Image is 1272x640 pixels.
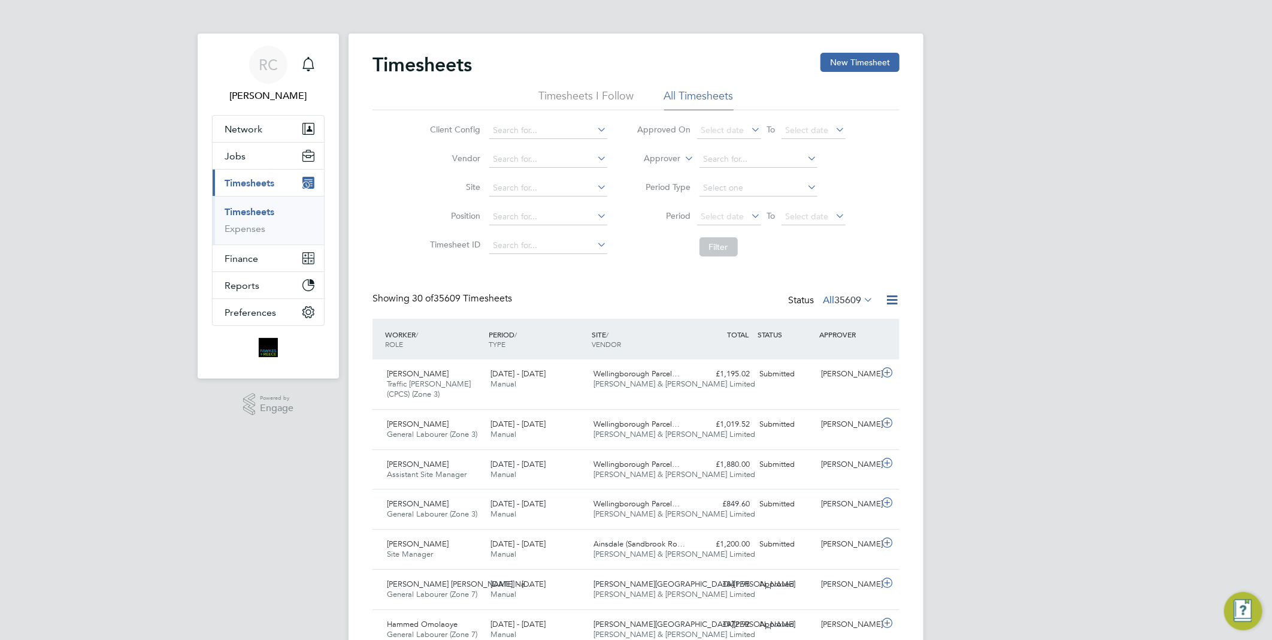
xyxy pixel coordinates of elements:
span: Preferences [225,307,276,318]
div: Approved [755,575,817,594]
label: Approved On [637,124,691,135]
span: [PERSON_NAME] & [PERSON_NAME] Limited [594,429,756,439]
div: Submitted [755,455,817,475]
div: £972.92 [692,615,755,635]
span: Assistant Site Manager [387,469,467,479]
a: Powered byEngage [243,393,294,416]
div: Submitted [755,535,817,554]
span: [PERSON_NAME] [387,419,449,429]
div: £1,880.00 [692,455,755,475]
div: WORKER [382,324,486,355]
button: Engage Resource Center [1224,592,1262,630]
span: / [607,330,609,339]
span: [DATE] - [DATE] [490,579,546,589]
button: Finance [213,245,324,271]
input: Search for... [489,122,607,139]
span: Ainsdale (Sandbrook Ro… [594,539,686,549]
span: RC [259,57,278,73]
nav: Main navigation [198,34,339,379]
span: [PERSON_NAME][GEOGRAPHIC_DATA][PERSON_NAME] [594,619,796,629]
h2: Timesheets [372,53,472,77]
img: bromak-logo-retina.png [259,338,278,357]
a: Go to home page [212,338,325,357]
span: Manual [490,589,516,599]
span: Manual [490,469,516,479]
span: [PERSON_NAME] [387,539,449,549]
label: Period Type [637,182,691,192]
div: PERIOD [486,324,589,355]
span: [PERSON_NAME] [387,369,449,379]
span: Wellingborough Parcel… [594,369,680,379]
label: Site [427,182,481,192]
div: £841.95 [692,575,755,594]
span: Wellingborough Parcel… [594,459,680,469]
input: Select one [699,180,817,197]
div: STATUS [755,324,817,345]
span: Manual [490,549,516,559]
span: [PERSON_NAME] & [PERSON_NAME] Limited [594,379,756,389]
span: [PERSON_NAME] [387,459,449,469]
div: [PERSON_NAME] [817,364,879,384]
span: To [764,122,779,137]
span: Manual [490,509,516,519]
div: SITE [589,324,693,355]
div: APPROVER [817,324,879,345]
span: [PERSON_NAME] [387,499,449,509]
div: £1,019.52 [692,415,755,434]
span: Finance [225,253,258,264]
span: Select date [701,211,744,222]
label: All [823,294,873,306]
span: 35609 Timesheets [412,292,512,304]
span: [DATE] - [DATE] [490,459,546,469]
span: [DATE] - [DATE] [490,369,546,379]
span: General Labourer (Zone 7) [387,589,477,599]
button: Preferences [213,299,324,325]
span: Manual [490,629,516,639]
span: Engage [260,403,293,413]
span: Manual [490,429,516,439]
span: Wellingborough Parcel… [594,499,680,509]
div: [PERSON_NAME] [817,535,879,554]
label: Vendor [427,153,481,164]
div: £1,200.00 [692,535,755,554]
span: [PERSON_NAME] & [PERSON_NAME] Limited [594,549,756,559]
span: [PERSON_NAME] & [PERSON_NAME] Limited [594,589,756,599]
label: Timesheet ID [427,239,481,250]
span: [DATE] - [DATE] [490,619,546,629]
input: Search for... [489,237,607,254]
div: Timesheets [213,196,324,244]
span: Select date [786,125,829,135]
button: Filter [699,237,738,256]
span: General Labourer (Zone 7) [387,629,477,639]
span: Select date [786,211,829,222]
div: Status [788,292,876,309]
div: [PERSON_NAME] [817,575,879,594]
div: [PERSON_NAME] [817,415,879,434]
span: TOTAL [727,330,749,339]
span: Reports [225,280,259,291]
span: 30 of [412,292,434,304]
span: Jobs [225,150,246,162]
button: Jobs [213,143,324,169]
label: Approver [627,153,681,165]
button: Timesheets [213,170,324,196]
li: Timesheets I Follow [539,89,634,110]
a: Expenses [225,223,265,234]
div: Submitted [755,415,817,434]
input: Search for... [489,151,607,168]
span: TYPE [489,339,505,349]
div: [PERSON_NAME] [817,494,879,514]
li: All Timesheets [664,89,734,110]
input: Search for... [489,180,607,197]
input: Search for... [699,151,817,168]
button: Reports [213,272,324,298]
span: Hammed Omolaoye [387,619,458,629]
span: To [764,208,779,224]
span: VENDOR [592,339,622,349]
span: 35609 [834,294,861,306]
div: £849.60 [692,494,755,514]
span: [DATE] - [DATE] [490,499,546,509]
label: Client Config [427,124,481,135]
div: Submitted [755,494,817,514]
span: Robyn Clarke [212,89,325,103]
